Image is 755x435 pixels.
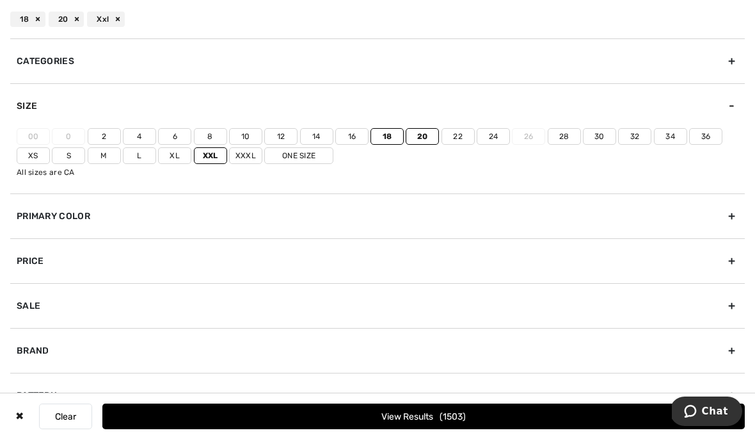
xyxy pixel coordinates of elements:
label: 10 [229,128,262,145]
div: Xxl [87,12,125,27]
label: S [52,147,85,164]
div: Size [10,83,745,128]
label: 00 [17,128,50,145]
div: 18 [10,12,45,27]
label: 32 [618,128,651,145]
div: Pattern [10,373,745,418]
label: 0 [52,128,85,145]
iframe: Opens a widget where you can chat to one of our agents [672,397,742,429]
label: 16 [335,128,369,145]
div: All sizes are CA [17,167,745,178]
label: 8 [194,128,227,145]
label: Xs [17,147,50,164]
label: 6 [158,128,191,145]
button: View Results1503 [102,404,745,429]
label: Xxxl [229,147,262,164]
label: 30 [583,128,616,145]
div: Primary Color [10,193,745,238]
label: One Size [264,147,333,164]
div: Brand [10,328,745,373]
label: 20 [406,128,439,145]
div: 20 [49,12,84,27]
div: Sale [10,283,745,328]
label: M [88,147,121,164]
button: Clear [39,404,92,429]
label: 22 [441,128,475,145]
div: Categories [10,38,745,83]
label: 14 [300,128,333,145]
label: 18 [370,128,404,145]
label: 28 [548,128,581,145]
label: 4 [123,128,156,145]
div: ✖ [10,404,29,429]
div: Price [10,238,745,283]
label: Xxl [194,147,227,164]
label: L [123,147,156,164]
label: 36 [689,128,722,145]
label: 26 [512,128,545,145]
label: 24 [477,128,510,145]
label: 2 [88,128,121,145]
label: Xl [158,147,191,164]
label: 34 [654,128,687,145]
label: 12 [264,128,298,145]
span: 1503 [440,411,466,422]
